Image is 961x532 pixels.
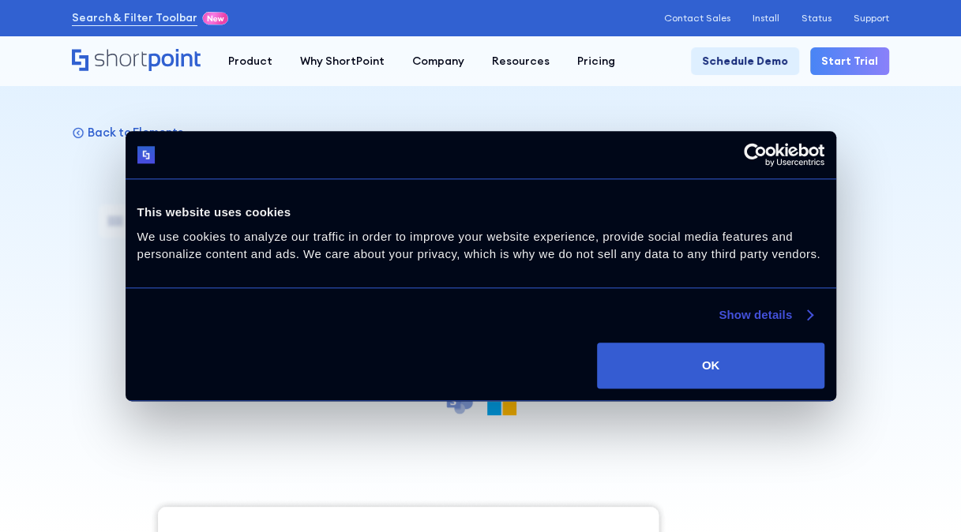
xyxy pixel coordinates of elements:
[287,47,399,75] a: Why ShortPoint
[137,203,824,222] div: This website uses cookies
[412,53,464,69] div: Company
[719,305,812,324] a: Show details
[810,47,889,75] a: Start Trial
[564,47,629,75] a: Pricing
[882,456,961,532] iframe: Chat Widget
[686,143,824,167] a: Usercentrics Cookiebot - opens in a new window
[479,47,564,75] a: Resources
[137,230,820,261] span: We use cookies to analyze our traffic in order to improve your website experience, provide social...
[137,146,156,164] img: logo
[492,53,550,69] div: Resources
[854,13,889,24] a: Support
[300,53,385,69] div: Why ShortPoint
[597,343,824,388] button: OK
[88,125,184,140] p: Back to Elements
[753,13,779,24] a: Install
[577,53,615,69] div: Pricing
[228,53,272,69] div: Product
[801,13,831,24] a: Status
[72,125,184,140] a: Back to Elements
[664,13,730,24] a: Contact Sales
[399,47,479,75] a: Company
[72,9,197,26] a: Search & Filter Toolbar
[691,47,799,75] a: Schedule Demo
[215,47,287,75] a: Product
[72,49,201,73] a: Home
